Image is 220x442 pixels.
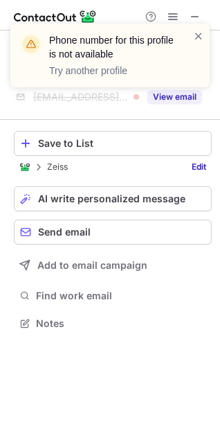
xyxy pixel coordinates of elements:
[38,138,205,149] div: Save to List
[38,227,91,238] span: Send email
[37,260,147,271] span: Add to email campaign
[14,314,212,333] button: Notes
[14,286,212,306] button: Find work email
[36,317,206,330] span: Notes
[186,160,212,174] a: Edit
[49,33,176,61] header: Phone number for this profile is not available
[14,131,212,156] button: Save to List
[19,161,30,173] img: ContactOut
[14,186,212,211] button: AI write personalized message
[36,290,206,302] span: Find work email
[38,193,185,204] span: AI write personalized message
[20,33,42,55] img: warning
[14,253,212,278] button: Add to email campaign
[14,220,212,245] button: Send email
[14,8,97,25] img: ContactOut v5.3.10
[49,64,176,78] p: Try another profile
[47,162,68,172] p: Zeiss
